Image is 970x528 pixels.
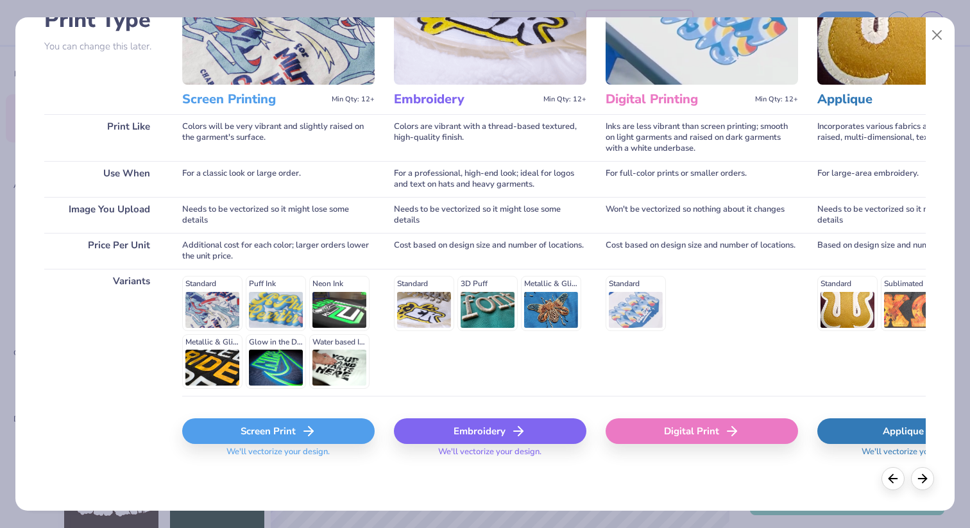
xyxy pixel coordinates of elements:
div: Embroidery [394,418,586,444]
div: Colors are vibrant with a thread-based textured, high-quality finish. [394,114,586,161]
div: Print Like [44,114,163,161]
div: For full-color prints or smaller orders. [606,161,798,197]
span: Min Qty: 12+ [755,95,798,104]
div: Colors will be very vibrant and slightly raised on the garment's surface. [182,114,375,161]
div: For a professional, high-end look; ideal for logos and text on hats and heavy garments. [394,161,586,197]
span: We'll vectorize your design. [856,447,970,465]
span: We'll vectorize your design. [433,447,547,465]
div: Inks are less vibrant than screen printing; smooth on light garments and raised on dark garments ... [606,114,798,161]
div: Screen Print [182,418,375,444]
div: Needs to be vectorized so it might lose some details [394,197,586,233]
div: Additional cost for each color; larger orders lower the unit price. [182,233,375,269]
span: We'll vectorize your design. [221,447,335,465]
div: Price Per Unit [44,233,163,269]
h3: Applique [817,91,962,108]
div: Needs to be vectorized so it might lose some details [182,197,375,233]
div: Image You Upload [44,197,163,233]
h3: Digital Printing [606,91,750,108]
span: Min Qty: 12+ [332,95,375,104]
p: You can change this later. [44,41,163,52]
h3: Embroidery [394,91,538,108]
div: Use When [44,161,163,197]
div: Cost based on design size and number of locations. [606,233,798,269]
div: For a classic look or large order. [182,161,375,197]
div: Won't be vectorized so nothing about it changes [606,197,798,233]
button: Close [925,23,949,47]
div: Digital Print [606,418,798,444]
h3: Screen Printing [182,91,327,108]
div: Cost based on design size and number of locations. [394,233,586,269]
div: Variants [44,269,163,396]
span: Min Qty: 12+ [543,95,586,104]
